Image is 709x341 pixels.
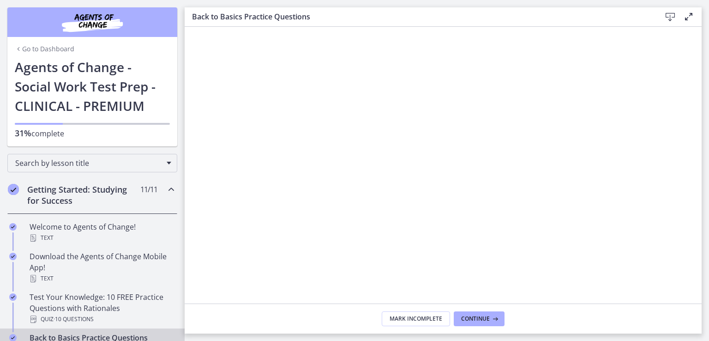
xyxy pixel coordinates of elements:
img: Agents of Change [37,11,148,33]
div: Text [30,273,174,284]
div: Welcome to Agents of Change! [30,221,174,244]
i: Completed [9,223,17,231]
div: Text [30,232,174,244]
div: Test Your Knowledge: 10 FREE Practice Questions with Rationales [30,292,174,325]
div: Download the Agents of Change Mobile App! [30,251,174,284]
i: Completed [9,253,17,260]
button: Mark Incomplete [382,311,450,326]
a: Go to Dashboard [15,44,74,54]
h1: Agents of Change - Social Work Test Prep - CLINICAL - PREMIUM [15,57,170,116]
span: 31% [15,128,31,139]
i: Completed [9,293,17,301]
div: Search by lesson title [7,154,177,172]
span: 11 / 11 [140,184,157,195]
p: complete [15,128,170,139]
div: Quiz [30,314,174,325]
h3: Back to Basics Practice Questions [192,11,646,22]
span: Search by lesson title [15,158,162,168]
span: Mark Incomplete [390,315,442,323]
button: Continue [454,311,505,326]
span: · 10 Questions [54,314,94,325]
i: Completed [8,184,19,195]
span: Continue [461,315,490,323]
h2: Getting Started: Studying for Success [27,184,140,206]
